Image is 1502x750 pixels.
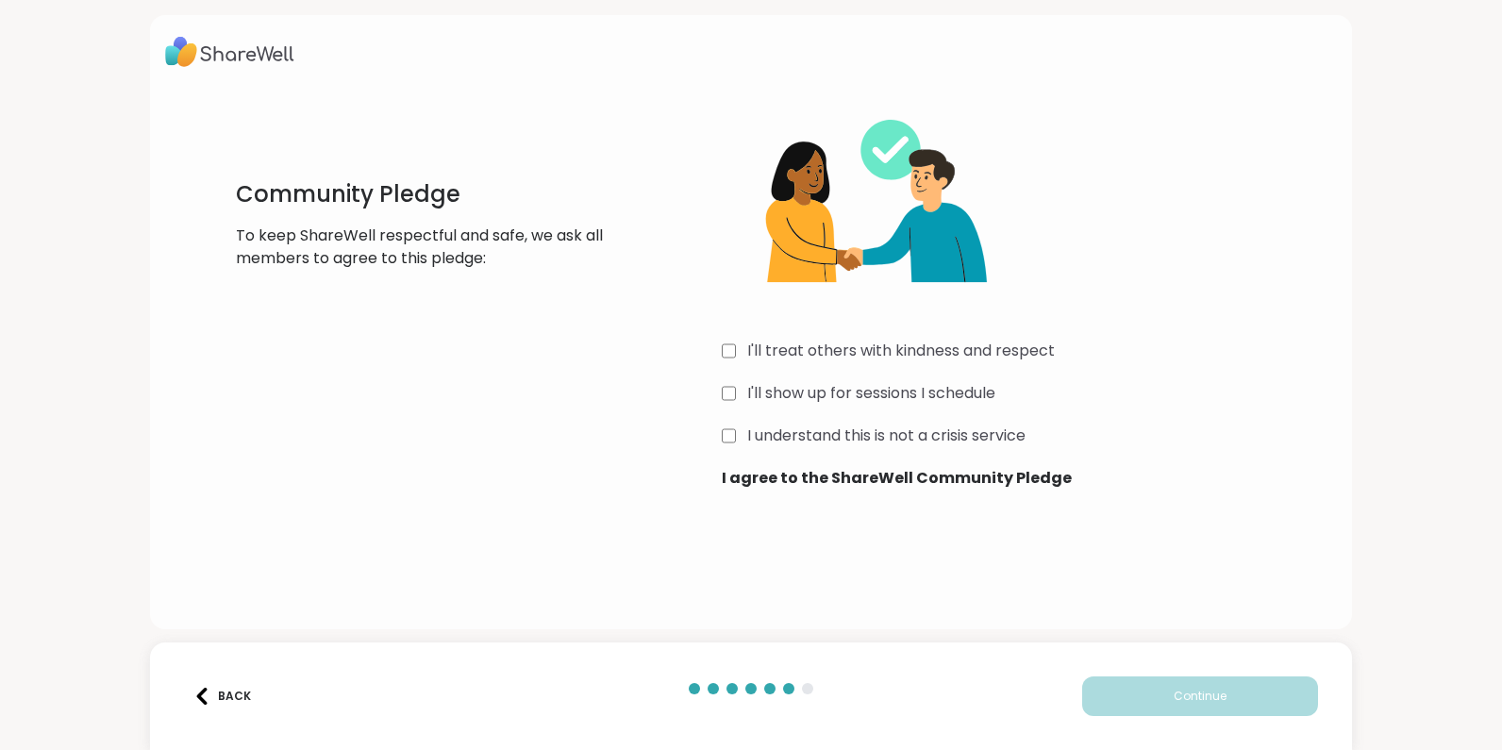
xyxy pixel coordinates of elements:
label: I'll show up for sessions I schedule [747,382,995,405]
span: Continue [1174,688,1227,705]
p: To keep ShareWell respectful and safe, we ask all members to agree to this pledge: [236,225,625,270]
h1: Community Pledge [236,179,625,209]
div: Back [193,688,251,705]
button: Back [184,676,259,716]
img: ShareWell Logo [165,30,294,74]
label: I understand this is not a crisis service [747,425,1026,447]
button: Continue [1082,676,1318,716]
b: I agree to the ShareWell Community Pledge [722,467,1304,490]
label: I'll treat others with kindness and respect [747,340,1055,362]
